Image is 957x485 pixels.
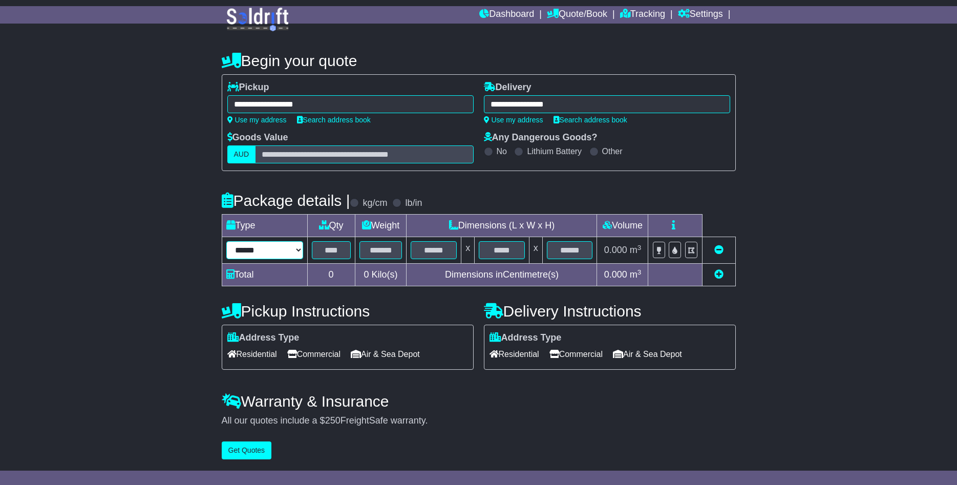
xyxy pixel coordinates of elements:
[461,237,475,264] td: x
[227,82,269,93] label: Pickup
[287,346,341,362] span: Commercial
[227,332,300,344] label: Address Type
[484,132,598,143] label: Any Dangerous Goods?
[407,215,597,237] td: Dimensions (L x W x H)
[222,393,736,410] h4: Warranty & Insurance
[222,441,272,459] button: Get Quotes
[222,215,307,237] td: Type
[297,116,371,124] a: Search address book
[604,245,627,255] span: 0.000
[547,6,607,24] a: Quote/Book
[613,346,682,362] span: Air & Sea Depot
[407,264,597,286] td: Dimensions in Centimetre(s)
[222,264,307,286] td: Total
[484,303,736,320] h4: Delivery Instructions
[222,415,736,427] div: All our quotes include a $ FreightSafe warranty.
[227,132,288,143] label: Goods Value
[490,346,539,362] span: Residential
[620,6,665,24] a: Tracking
[549,346,603,362] span: Commercial
[678,6,723,24] a: Settings
[222,52,736,69] h4: Begin your quote
[630,245,642,255] span: m
[714,245,724,255] a: Remove this item
[602,146,623,156] label: Other
[325,415,341,426] span: 250
[364,269,369,280] span: 0
[637,268,642,276] sup: 3
[355,215,407,237] td: Weight
[479,6,534,24] a: Dashboard
[227,346,277,362] span: Residential
[351,346,420,362] span: Air & Sea Depot
[307,264,355,286] td: 0
[484,82,531,93] label: Delivery
[222,192,350,209] h4: Package details |
[227,145,256,163] label: AUD
[222,303,474,320] h4: Pickup Instructions
[554,116,627,124] a: Search address book
[637,244,642,251] sup: 3
[714,269,724,280] a: Add new item
[307,215,355,237] td: Qty
[405,198,422,209] label: lb/in
[527,146,582,156] label: Lithium Battery
[497,146,507,156] label: No
[484,116,543,124] a: Use my address
[604,269,627,280] span: 0.000
[490,332,562,344] label: Address Type
[227,116,287,124] a: Use my address
[597,215,648,237] td: Volume
[630,269,642,280] span: m
[363,198,387,209] label: kg/cm
[529,237,542,264] td: x
[355,264,407,286] td: Kilo(s)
